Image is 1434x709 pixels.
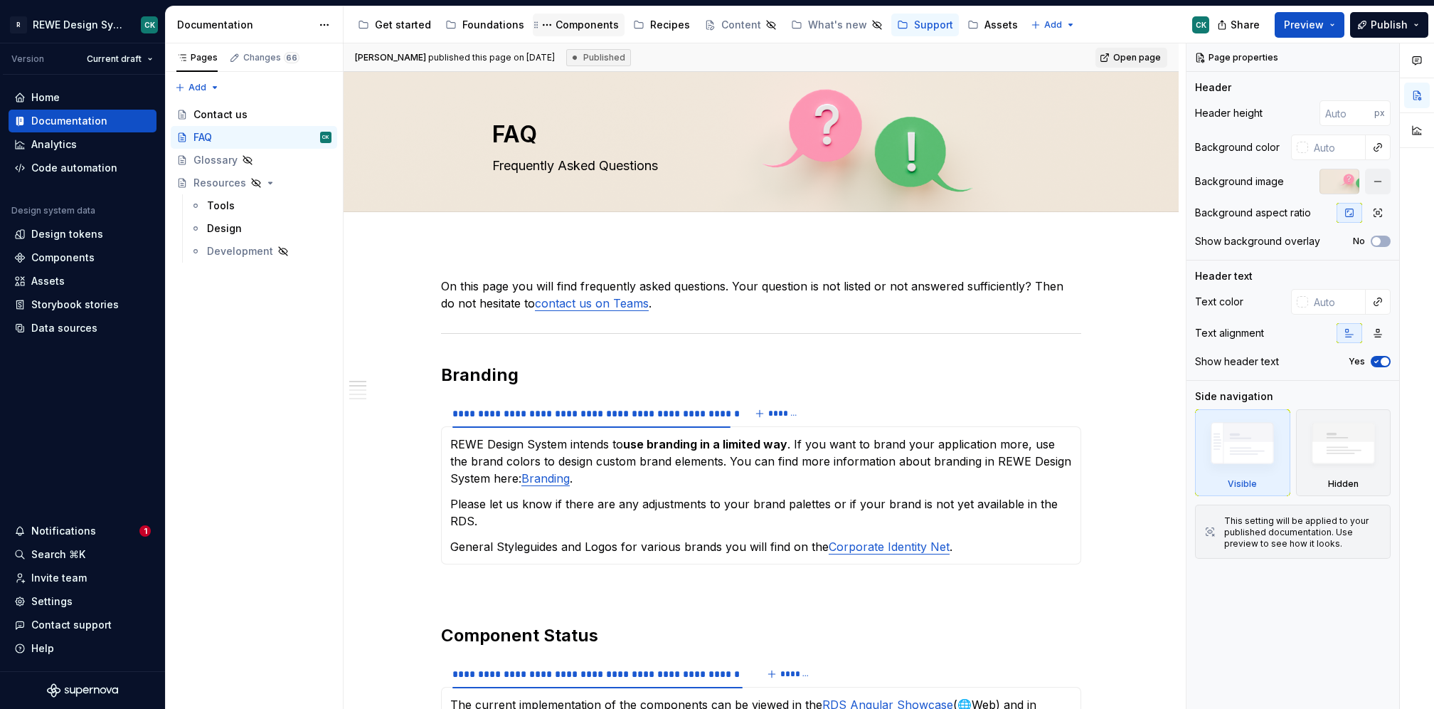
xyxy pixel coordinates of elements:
[650,18,690,32] div: Recipes
[11,53,44,65] div: Version
[627,14,696,36] a: Recipes
[1113,52,1161,63] span: Open page
[171,103,337,263] div: Page tree
[31,274,65,288] div: Assets
[171,149,337,172] a: Glossary
[1371,18,1408,32] span: Publish
[9,110,156,132] a: Documentation
[1195,269,1253,283] div: Header text
[462,18,524,32] div: Foundations
[355,52,555,63] span: published this page on [DATE]
[699,14,782,36] a: Content
[1374,107,1385,119] p: px
[1195,295,1243,309] div: Text color
[9,246,156,269] a: Components
[31,547,85,562] div: Search ⌘K
[171,103,337,126] a: Contact us
[176,52,218,63] div: Pages
[1210,12,1269,38] button: Share
[193,107,248,122] div: Contact us
[1195,106,1263,120] div: Header height
[9,86,156,109] a: Home
[1195,234,1320,248] div: Show background overlay
[1195,140,1280,154] div: Background color
[1195,174,1284,189] div: Background image
[31,137,77,152] div: Analytics
[31,594,73,609] div: Settings
[1353,236,1365,247] label: No
[9,543,156,566] button: Search ⌘K
[9,567,156,589] a: Invite team
[785,14,888,36] a: What's new
[1308,289,1366,315] input: Auto
[1195,409,1290,496] div: Visible
[33,18,124,32] div: REWE Design System
[31,251,95,265] div: Components
[1026,15,1080,35] button: Add
[375,18,431,32] div: Get started
[9,520,156,542] button: Notifications1
[1275,12,1344,38] button: Preview
[1224,515,1381,550] div: This setting will be applied to your published documentation. Use preview to see how it looks.
[535,296,649,310] a: contact us on Teams
[3,9,162,40] button: RREWE Design SystemCK
[962,14,1024,36] a: Assets
[1196,19,1206,31] div: CK
[184,217,337,240] a: Design
[1228,478,1257,490] div: Visible
[11,205,95,216] div: Design system data
[31,571,87,585] div: Invite team
[207,199,235,213] div: Tools
[284,52,299,63] span: 66
[9,133,156,156] a: Analytics
[9,614,156,636] button: Contact support
[891,14,959,36] a: Support
[193,176,246,190] div: Resources
[184,240,337,263] a: Development
[1328,478,1359,490] div: Hidden
[914,18,953,32] div: Support
[31,321,97,335] div: Data sources
[9,637,156,660] button: Help
[207,244,273,258] div: Development
[31,114,107,128] div: Documentation
[9,223,156,246] a: Design tokens
[171,78,224,98] button: Add
[450,538,1072,555] p: General Styleguides and Logos for various brands you will find on the .
[489,154,1027,177] textarea: Frequently Asked Questions
[808,18,867,32] div: What's new
[10,16,27,33] div: R
[1195,389,1273,404] div: Side navigation
[31,641,54,656] div: Help
[556,18,619,32] div: Components
[1284,18,1324,32] span: Preview
[440,14,530,36] a: Foundations
[243,52,299,63] div: Changes
[47,683,118,698] svg: Supernova Logo
[1195,354,1279,369] div: Show header text
[1044,19,1062,31] span: Add
[193,153,238,167] div: Glossary
[9,293,156,316] a: Storybook stories
[1195,206,1311,220] div: Background aspect ratio
[1319,100,1374,126] input: Auto
[193,130,212,145] div: FAQ
[139,525,151,537] span: 1
[1349,356,1365,367] label: Yes
[87,53,142,65] span: Current draft
[1231,18,1260,32] span: Share
[171,172,337,194] a: Resources
[31,227,103,241] div: Design tokens
[450,436,1072,487] p: REWE Design System intends to . If you want to brand your application more, use the brand colors ...
[984,18,1018,32] div: Assets
[207,221,242,236] div: Design
[1095,48,1167,68] a: Open page
[441,364,1081,387] h2: Branding
[355,52,426,63] span: [PERSON_NAME]
[9,270,156,293] a: Assets
[533,14,625,36] a: Components
[322,130,329,145] div: CK
[9,590,156,613] a: Settings
[450,436,1072,555] section-item: What options do I have regarding the branding of my app?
